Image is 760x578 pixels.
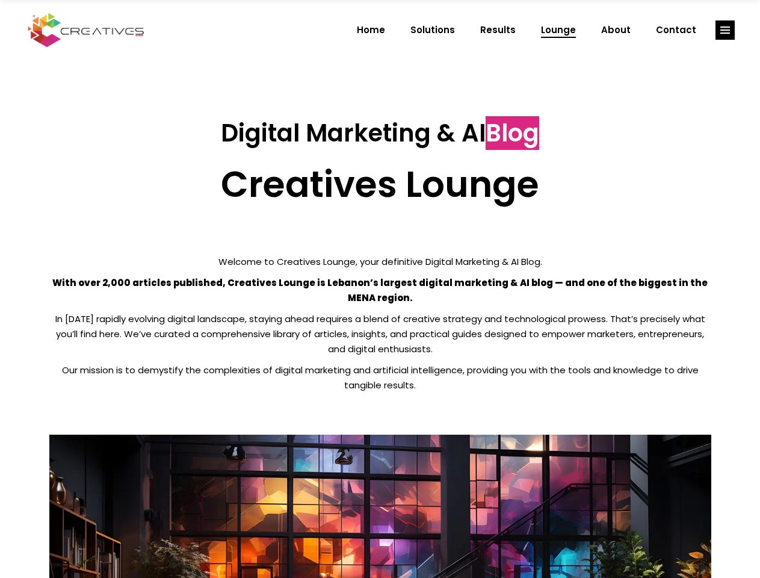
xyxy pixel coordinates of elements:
img: Creatives [25,11,147,49]
h2: Creatives Lounge [49,163,711,206]
a: Solutions [398,14,468,46]
h3: Digital Marketing & AI [49,119,711,148]
span: Lounge [541,14,576,46]
span: Blog [486,116,539,150]
a: About [589,14,643,46]
span: Home [357,14,385,46]
a: Contact [643,14,709,46]
span: Contact [656,14,696,46]
p: In [DATE] rapidly evolving digital landscape, staying ahead requires a blend of creative strategy... [49,311,711,356]
span: About [601,14,631,46]
strong: With over 2,000 articles published, Creatives Lounge is Lebanon’s largest digital marketing & AI ... [52,276,708,304]
a: link [715,20,735,40]
span: Solutions [410,14,455,46]
a: Lounge [528,14,589,46]
span: Results [480,14,516,46]
p: Our mission is to demystify the complexities of digital marketing and artificial intelligence, pr... [49,362,711,393]
p: Welcome to Creatives Lounge, your definitive Digital Marketing & AI Blog. [49,254,711,269]
a: Results [468,14,528,46]
a: Home [344,14,398,46]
